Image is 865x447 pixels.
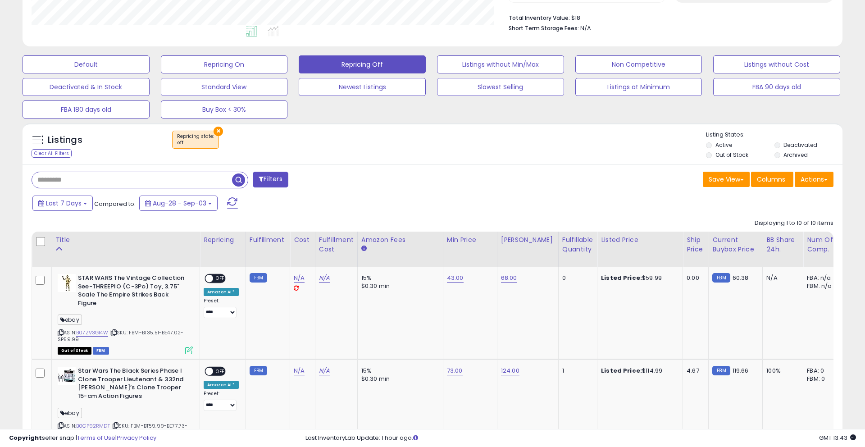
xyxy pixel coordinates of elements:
div: 0 [562,274,590,282]
label: Archived [783,151,808,159]
button: Filters [253,172,288,187]
a: 68.00 [501,274,517,283]
div: 4.67 [687,367,701,375]
span: FBM [93,347,109,355]
a: 73.00 [447,366,463,375]
button: Last 7 Days [32,196,93,211]
span: OFF [213,275,228,283]
div: FBA: 0 [807,367,837,375]
b: Star Wars The Black Series Phase I Clone Trooper Lieutenant & 332nd [PERSON_NAME]’s Clone Trooper... [78,367,187,402]
a: N/A [294,366,305,375]
button: Aug-28 - Sep-03 [139,196,218,211]
div: 1 [562,367,590,375]
div: FBM: n/a [807,282,837,290]
small: FBM [250,273,267,283]
button: Columns [751,172,793,187]
b: Listed Price: [601,366,642,375]
small: FBM [712,273,730,283]
span: N/A [580,24,591,32]
span: Columns [757,175,785,184]
button: Standard View [161,78,288,96]
div: Ship Price [687,235,705,254]
div: Displaying 1 to 10 of 10 items [755,219,833,228]
div: seller snap | | [9,434,156,442]
span: 2025-09-11 13:43 GMT [819,433,856,442]
button: Newest Listings [299,78,426,96]
b: Listed Price: [601,274,642,282]
span: Aug-28 - Sep-03 [153,199,206,208]
div: N/A [766,274,796,282]
a: Privacy Policy [117,433,156,442]
button: FBA 90 days old [713,78,840,96]
div: 0.00 [687,274,701,282]
div: Amazon Fees [361,235,439,245]
button: Slowest Selling [437,78,564,96]
button: Save View [703,172,750,187]
button: Deactivated & In Stock [23,78,150,96]
div: ASIN: [58,367,193,446]
strong: Copyright [9,433,42,442]
a: N/A [294,274,305,283]
span: Repricing state : [177,133,214,146]
button: FBA 180 days old [23,100,150,119]
div: [PERSON_NAME] [501,235,555,245]
h5: Listings [48,134,82,146]
span: Last 7 Days [46,199,82,208]
div: Fulfillment [250,235,286,245]
img: 41X1AbOn97L._SL40_.jpg [58,274,76,292]
span: Compared to: [94,200,136,208]
div: FBM: 0 [807,375,837,383]
div: Repricing [204,235,242,245]
div: 15% [361,274,436,282]
button: Buy Box < 30% [161,100,288,119]
button: Listings at Minimum [575,78,702,96]
div: FBA: n/a [807,274,837,282]
div: ASIN: [58,274,193,353]
img: 51bnNW0ewyL._SL40_.jpg [58,367,76,385]
div: Listed Price [601,235,679,245]
div: $114.99 [601,367,676,375]
button: Listings without Cost [713,55,840,73]
button: Repricing On [161,55,288,73]
button: × [214,127,223,136]
label: Active [715,141,732,149]
div: Min Price [447,235,493,245]
div: Last InventoryLab Update: 1 hour ago. [305,434,856,442]
b: Total Inventory Value: [509,14,570,22]
small: FBM [250,366,267,375]
span: | SKU: FBM-BT35.51-BE47.02-SP59.99 [58,329,184,342]
span: ebay [58,315,82,325]
div: $0.30 min [361,375,436,383]
div: Fulfillment Cost [319,235,354,254]
li: $18 [509,12,827,23]
button: Listings without Min/Max [437,55,564,73]
button: Repricing Off [299,55,426,73]
a: B07ZV3G14W [76,329,108,337]
div: $59.99 [601,274,676,282]
div: Fulfillable Quantity [562,235,593,254]
div: Preset: [204,391,239,411]
a: N/A [319,274,330,283]
button: Default [23,55,150,73]
p: Listing States: [706,131,842,139]
span: OFF [213,368,228,375]
span: ebay [58,408,82,418]
div: off [177,140,214,146]
div: Num of Comp. [807,235,840,254]
a: N/A [319,366,330,375]
button: Non Competitive [575,55,702,73]
div: Preset: [204,298,239,318]
span: All listings that are currently out of stock and unavailable for purchase on Amazon [58,347,91,355]
div: Cost [294,235,311,245]
div: Title [55,235,196,245]
div: Clear All Filters [32,149,72,158]
b: STAR WARS The Vintage Collection See-THREEPIO (C-3Po) Toy, 3.75" Scale The Empire Strikes Back Fi... [78,274,187,310]
div: 100% [766,367,796,375]
a: Terms of Use [77,433,115,442]
div: 15% [361,367,436,375]
a: 43.00 [447,274,464,283]
div: Amazon AI * [204,288,239,296]
label: Out of Stock [715,151,748,159]
span: 60.38 [733,274,749,282]
small: FBM [712,366,730,375]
